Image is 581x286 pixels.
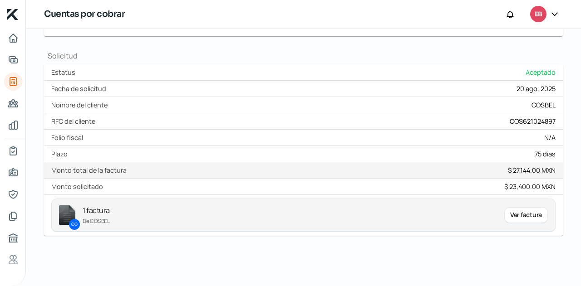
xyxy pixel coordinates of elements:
p: CO [71,221,77,228]
div: COSBEL [532,101,556,109]
span: Aceptado [526,68,556,77]
div: N/A [544,133,556,142]
img: invoice-icon [59,205,75,225]
a: Información general [4,164,22,182]
p: 1 factura [83,204,497,217]
span: EB [535,9,542,20]
label: Monto total de la factura [51,166,130,175]
div: Ver factura [504,207,548,223]
a: Mi contrato [4,142,22,160]
a: Mis finanzas [4,116,22,134]
a: Referencias [4,251,22,269]
label: Estatus [51,68,79,77]
a: Buró de crédito [4,229,22,247]
label: Fecha de solicitud [51,84,110,93]
h1: Solicitud [44,51,563,61]
label: Plazo [51,150,71,158]
a: Representantes [4,185,22,204]
p: De COSBEL [83,217,497,226]
label: Monto solicitado [51,182,107,191]
label: Folio fiscal [51,133,87,142]
div: 75 días [535,150,556,158]
div: COS621024897 [510,117,556,126]
a: Tus créditos [4,73,22,91]
a: Documentos [4,207,22,225]
a: Inicio [4,29,22,47]
h1: Cuentas por cobrar [44,8,125,21]
a: Pago a proveedores [4,94,22,112]
div: 20 ago, 2025 [517,84,556,93]
a: Adelantar facturas [4,51,22,69]
label: RFC del cliente [51,117,99,126]
div: $ 27,144.00 MXN [508,166,556,175]
label: Nombre del cliente [51,101,111,109]
div: $ 23,400.00 MXN [504,182,556,191]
